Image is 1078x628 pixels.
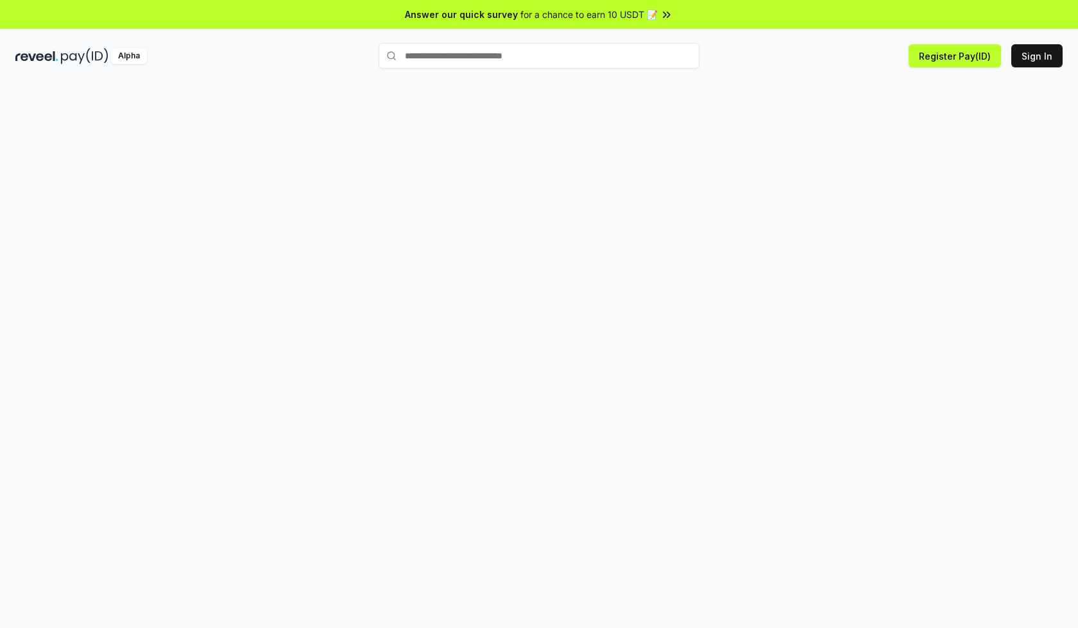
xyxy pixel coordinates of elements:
[111,48,147,64] div: Alpha
[405,8,518,21] span: Answer our quick survey
[909,44,1001,67] button: Register Pay(ID)
[520,8,658,21] span: for a chance to earn 10 USDT 📝
[1011,44,1063,67] button: Sign In
[15,48,58,64] img: reveel_dark
[61,48,108,64] img: pay_id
